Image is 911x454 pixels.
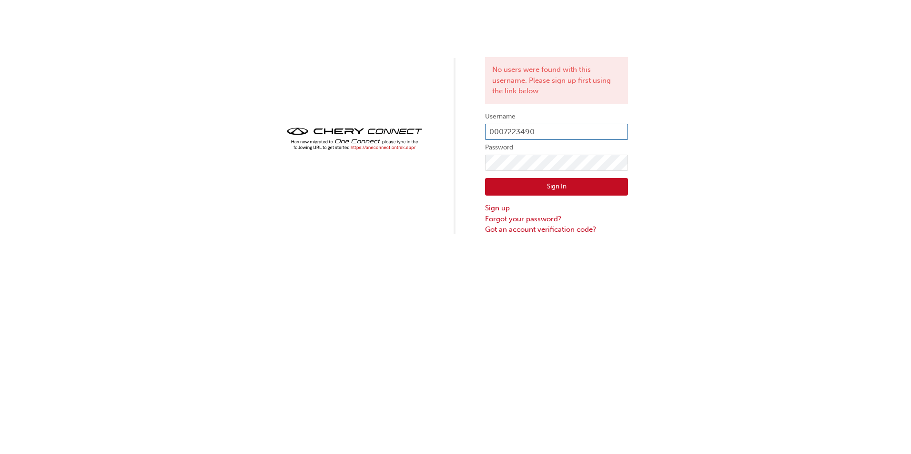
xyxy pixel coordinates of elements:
label: Password [485,142,628,153]
label: Username [485,111,628,122]
a: Forgot your password? [485,214,628,225]
a: Got an account verification code? [485,224,628,235]
button: Sign In [485,178,628,196]
div: No users were found with this username. Please sign up first using the link below. [485,57,628,104]
input: Username [485,124,628,140]
a: Sign up [485,203,628,214]
img: cheryconnect [283,125,426,153]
